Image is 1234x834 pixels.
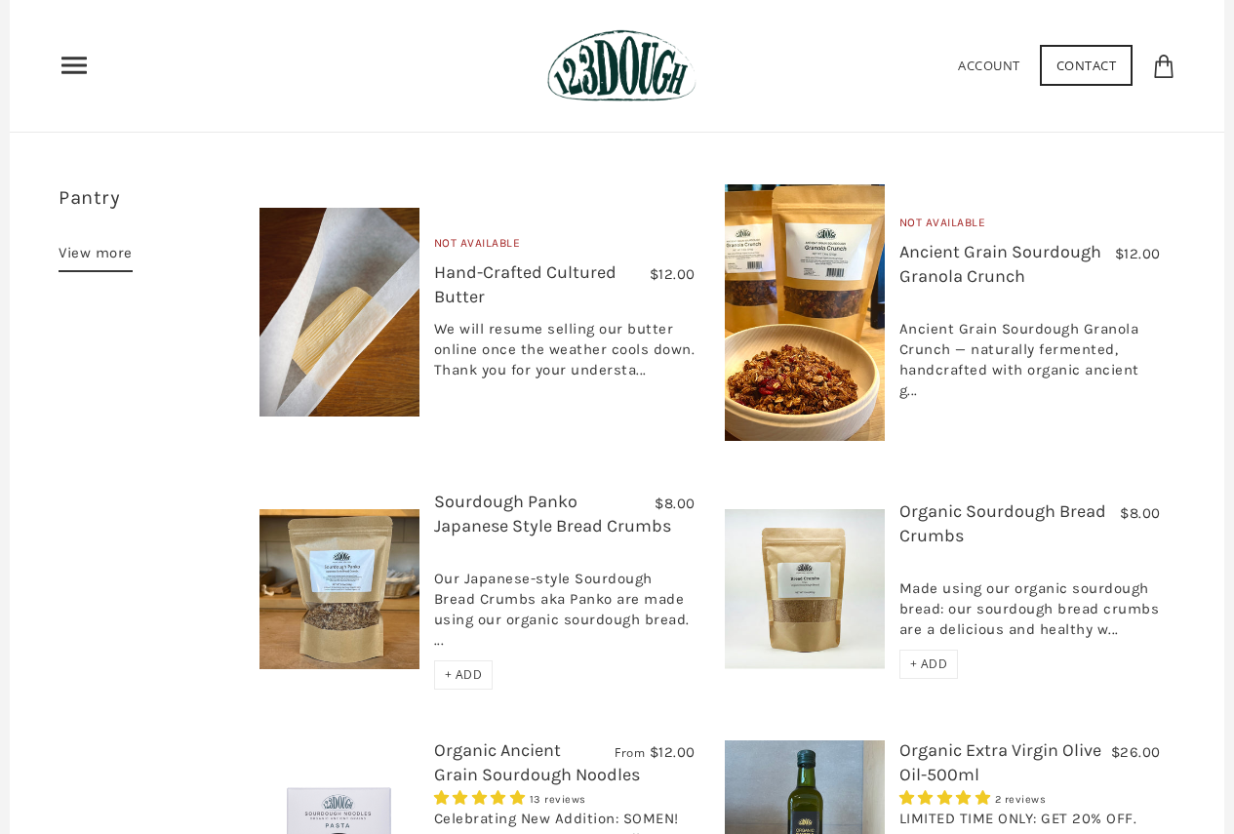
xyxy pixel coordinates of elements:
a: View more [59,241,133,272]
nav: Primary [59,50,90,81]
a: Organic Extra Virgin Olive Oil-500ml [899,739,1101,785]
h3: 30 items [59,184,245,241]
a: Hand-Crafted Cultured Butter [434,261,617,307]
span: $12.00 [650,265,696,283]
a: Ancient Grain Sourdough Granola Crunch [899,241,1101,287]
div: Ancient Grain Sourdough Granola Crunch — naturally fermented, handcrafted with organic ancient g... [899,298,1161,411]
span: 4.85 stars [434,789,530,807]
a: Contact [1040,45,1134,86]
div: Made using our organic sourdough bread: our sourdough bread crumbs are a delicious and healthy w... [899,558,1161,650]
div: We will resume selling our butter online once the weather cools down. Thank you for your understa... [434,319,696,390]
span: 5.00 stars [899,789,995,807]
img: Hand-Crafted Cultured Butter [259,208,419,417]
span: $26.00 [1111,743,1161,761]
span: 13 reviews [530,793,586,806]
a: Organic Ancient Grain Sourdough Noodles [434,739,640,785]
span: $12.00 [1115,245,1161,262]
a: Sourdough Panko Japanese Style Bread Crumbs [434,491,671,536]
div: + ADD [434,660,494,690]
span: $12.00 [650,743,696,761]
img: 123Dough Bakery [547,29,697,102]
span: + ADD [445,666,483,683]
a: Pantry [59,186,120,209]
img: Ancient Grain Sourdough Granola Crunch [725,184,885,440]
img: Organic Sourdough Bread Crumbs [725,509,885,669]
span: + ADD [910,655,948,672]
a: Account [958,57,1020,74]
span: $8.00 [655,495,696,512]
span: 2 reviews [995,793,1047,806]
div: Not Available [899,214,1161,240]
span: From [615,744,645,761]
div: Our Japanese-style Sourdough Bread Crumbs aka Panko are made using our organic sourdough bread. ... [434,548,696,660]
div: + ADD [899,650,959,679]
a: Organic Sourdough Bread Crumbs [899,500,1106,546]
span: $8.00 [1120,504,1161,522]
div: Not Available [434,234,696,260]
img: Sourdough Panko Japanese Style Bread Crumbs [259,509,419,669]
